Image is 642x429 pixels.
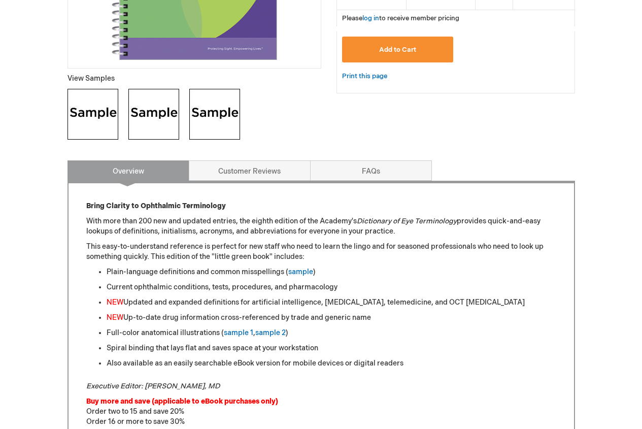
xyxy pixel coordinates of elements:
[107,267,556,277] li: Plain-language definitions and common misspellings ( )
[255,328,286,337] a: sample 2
[342,70,387,83] a: Print this page
[107,298,556,308] li: Updated and expanded definitions for artificial intelligence, [MEDICAL_DATA], telemedicine, and O...
[362,14,379,22] a: log in
[107,343,556,353] li: Spiral binding that lays flat and saves space at your workstation
[189,160,311,181] a: Customer Reviews
[86,397,556,427] p: Order two to 15 and save 20% Order 16 or more to save 30%
[107,298,123,307] font: NEW
[86,397,278,406] font: Buy more and save (applicable to eBook purchases only)
[107,358,556,369] li: Also available as an easily searchable eBook version for mobile devices or digital readers
[86,382,220,390] em: Executive Editor: [PERSON_NAME], MD
[86,216,556,237] p: With more than 200 new and updated entries, the eighth edition of the Academy's provides quick-an...
[67,160,189,181] a: Overview
[189,89,240,140] img: Click to view
[342,14,459,22] span: Please to receive member pricing
[86,202,226,210] strong: Bring Clarity to Ophthalmic Terminology
[107,328,556,338] li: Full-color anatomical illustrations ( , )
[86,242,556,262] p: This easy-to-understand reference is perfect for new staff who need to learn the lingo and for se...
[342,37,454,62] button: Add to Cart
[379,46,416,54] span: Add to Cart
[67,74,321,84] p: View Samples
[67,89,118,140] img: Click to view
[107,313,123,322] font: NEW
[357,217,457,225] em: Dictionary of Eye Terminology
[288,268,313,276] a: sample
[310,160,432,181] a: FAQs
[107,313,556,323] li: Up-to-date drug information cross-referenced by trade and generic name
[128,89,179,140] img: Click to view
[107,282,556,292] li: Current ophthalmic conditions, tests, procedures, and pharmacology
[224,328,253,337] a: sample 1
